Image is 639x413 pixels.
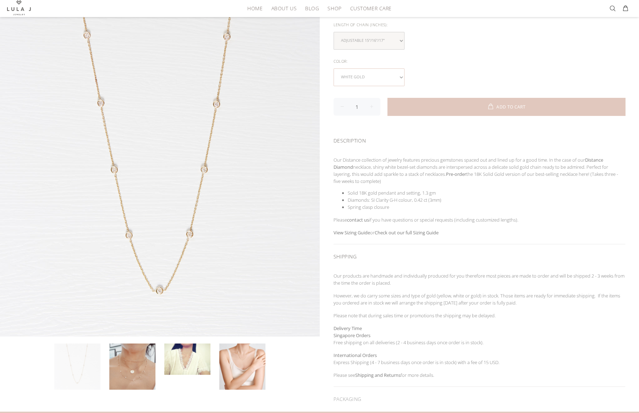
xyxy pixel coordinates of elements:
[346,3,391,14] a: CUSTOMER CARE
[348,203,626,211] li: Spring clasp closure
[334,156,626,185] p: Our Distance collection of jewelry features precious gemstones spaced out and lined up for a good...
[334,332,626,346] p: Free shipping on all deliveries (2 - 4 business days once order is in stock).
[271,6,296,11] span: ABOUT US
[334,387,626,412] div: PACKAGING
[334,325,362,331] strong: Delivery Time
[334,128,626,151] div: DESCRIPTION
[305,6,319,11] span: BLOG
[446,171,466,177] strong: Pre-order
[496,105,525,109] span: ADD TO CART
[334,229,626,236] p: or
[327,6,341,11] span: SHOP
[247,6,263,11] span: HOME
[334,216,626,223] p: Please if you have questions or special requests (including customized lengths).
[350,6,391,11] span: CUSTOMER CARE
[347,217,369,223] a: contact us
[334,312,626,319] p: Please note that during sales time or promotions the shipping may be delayed.
[334,332,370,339] b: Singapore Orders
[301,3,323,14] a: BLOG
[267,3,301,14] a: ABOUT US
[348,196,626,203] li: Diamonds: SI Clarity G-H colour, 0.42 ct (3mm)
[334,57,626,66] div: Color:
[375,229,439,236] a: Check out our full Sizing Guide
[334,352,377,358] b: International Orders
[334,171,618,184] span: the 18K Solid Gold version of our best-selling necklace here! (Takes three - five weeks to complete)
[334,372,626,379] p: Please see for more details.
[355,372,401,378] a: Shipping and Returns
[334,229,370,236] a: View Sizing Guide
[334,20,626,29] div: Length of Chain (inches):
[334,272,626,286] p: Our products are handmade and individually produced for you therefore most pieces are made to ord...
[334,352,626,366] p: Express Shipping (4 - 7 business days once order is in stock) with a fee of 15 USD.
[387,98,626,116] button: ADD TO CART
[334,292,626,306] p: However, we do carry some sizes and type of gold (yellow, white or gold) in stock. Those items ar...
[323,3,346,14] a: SHOP
[334,244,626,267] div: SHIPPING
[243,3,267,14] a: HOME
[348,189,626,196] li: Solid 18K gold pendant and setting, 1.3 gm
